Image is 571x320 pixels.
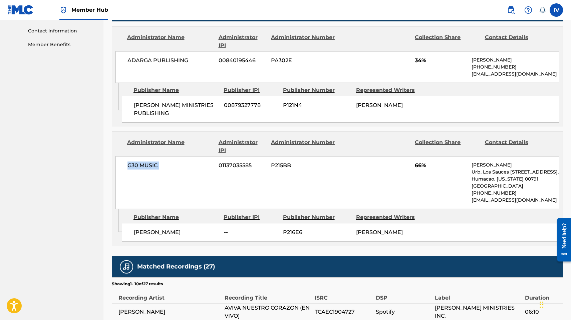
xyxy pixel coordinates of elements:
[134,228,219,236] span: [PERSON_NAME]
[504,3,518,17] a: Public Search
[315,287,372,302] div: ISRC
[435,304,522,320] span: [PERSON_NAME] MINISTRIES INC.
[271,138,336,154] div: Administrator Number
[472,183,559,190] p: [GEOGRAPHIC_DATA]
[507,6,515,14] img: search
[485,138,550,154] div: Contact Details
[472,162,559,169] p: [PERSON_NAME]
[219,57,266,65] span: 00840195446
[271,162,336,170] span: P215BB
[219,162,266,170] span: 01137035585
[283,86,351,94] div: Publisher Number
[376,287,431,302] div: DSP
[552,213,571,266] iframe: Resource Center
[224,228,278,236] span: --
[127,162,214,170] span: G30 MUSIC
[112,281,163,287] p: Showing 1 - 10 of 27 results
[472,197,559,204] p: [EMAIL_ADDRESS][DOMAIN_NAME]
[525,308,560,316] span: 06:10
[472,176,559,183] p: Humacao, [US_STATE] 00791
[71,6,108,14] span: Member Hub
[472,169,559,176] p: Urb. Los Sauces [STREET_ADDRESS],
[525,287,560,302] div: Duration
[127,138,214,154] div: Administrator Name
[225,304,311,320] span: AVIVA NUESTRO CORAZON (EN VIVO)
[224,101,278,109] span: 00879327778
[118,287,221,302] div: Recording Artist
[472,190,559,197] p: [PHONE_NUMBER]
[219,138,266,154] div: Administrator IPI
[283,101,351,109] span: P121N4
[59,6,67,14] img: Top Rightsholder
[133,86,219,94] div: Publisher Name
[283,213,351,221] div: Publisher Number
[224,213,278,221] div: Publisher IPI
[415,138,480,154] div: Collection Share
[356,86,424,94] div: Represented Writers
[127,33,214,49] div: Administrator Name
[224,86,278,94] div: Publisher IPI
[118,308,221,316] span: [PERSON_NAME]
[376,308,431,316] span: Spotify
[415,33,480,49] div: Collection Share
[356,102,403,108] span: [PERSON_NAME]
[538,288,571,320] div: Widget de chat
[415,57,467,65] span: 34%
[127,57,214,65] span: ADARGA PUBLISHING
[435,287,522,302] div: Label
[315,308,372,316] span: TCAEC1904727
[28,27,95,34] a: Contact Information
[225,287,311,302] div: Recording Title
[8,5,34,15] img: MLC Logo
[219,33,266,49] div: Administrator IPI
[472,71,559,78] p: [EMAIL_ADDRESS][DOMAIN_NAME]
[485,33,550,49] div: Contact Details
[539,7,546,13] div: Notifications
[356,213,424,221] div: Represented Writers
[522,3,535,17] div: Help
[283,228,351,236] span: P216E6
[137,263,215,271] h5: Matched Recordings (27)
[538,288,571,320] iframe: Chat Widget
[472,57,559,64] p: [PERSON_NAME]
[524,6,532,14] img: help
[271,57,336,65] span: PA302E
[540,295,544,315] div: Arrastrar
[472,64,559,71] p: [PHONE_NUMBER]
[28,41,95,48] a: Member Benefits
[133,213,219,221] div: Publisher Name
[415,162,467,170] span: 66%
[134,101,219,117] span: [PERSON_NAME] MINISTRIES PUBLISHING
[271,33,336,49] div: Administrator Number
[550,3,563,17] div: User Menu
[356,229,403,235] span: [PERSON_NAME]
[122,263,130,271] img: Matched Recordings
